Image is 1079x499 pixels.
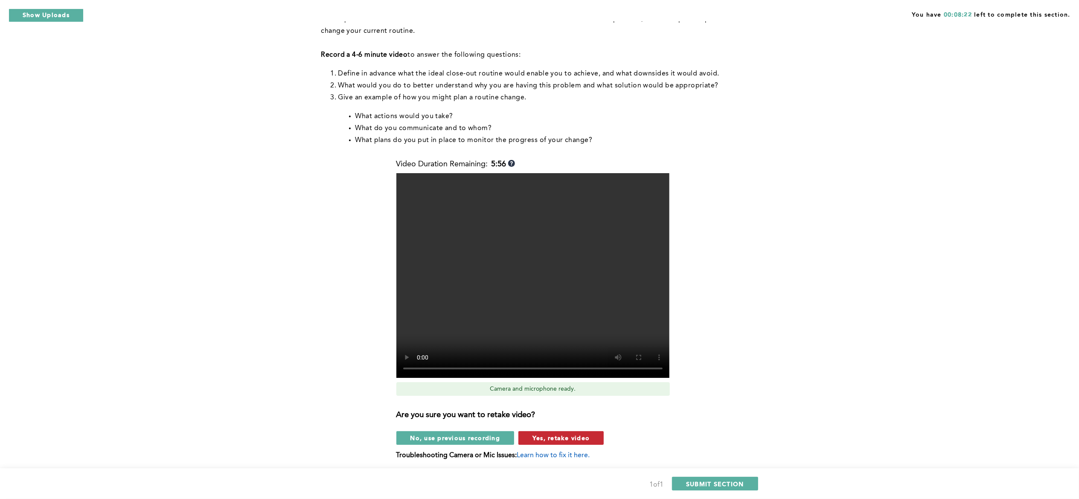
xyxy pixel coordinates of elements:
li: What do you communicate and to whom? [355,122,755,134]
span: Yes, retake video [532,434,590,442]
li: Give an example of how you might plan a routine change. [338,92,755,104]
span: No, use previous recording [410,434,500,442]
b: Troubleshooting Camera or Mic Issues: [396,452,517,459]
span: to answer the following questions: [408,52,521,58]
li: What actions would you take? [355,110,755,122]
span: You have left to complete this section. [912,9,1070,19]
b: 5:56 [492,160,506,169]
span: Learn how to fix it here. [517,452,590,459]
strong: Record a 4-6 minute video [321,52,408,58]
div: Video Duration Remaining: [396,160,515,169]
button: SUBMIT SECTION [672,477,758,490]
button: Yes, retake video [518,431,604,445]
span: SUBMIT SECTION [686,480,744,488]
li: What plans do you put in place to monitor the progress of your change? [355,134,755,146]
h3: Are you sure you want to retake video? [396,411,680,420]
li: What would you do to better understand why you are having this problem and what solution would be... [338,80,755,92]
div: 1 of 1 [649,479,663,491]
span: 00:08:22 [944,12,972,18]
button: No, use previous recording [396,431,515,445]
div: Camera and microphone ready. [396,382,670,396]
button: Show Uploads [9,9,84,22]
li: Define in advance what the ideal close-out routine would enable you to achieve, and what downside... [338,68,755,80]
